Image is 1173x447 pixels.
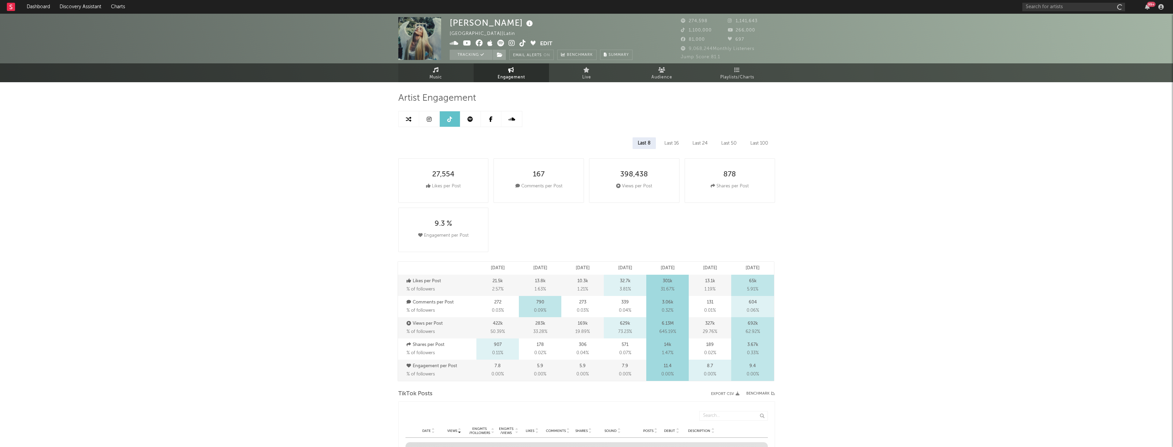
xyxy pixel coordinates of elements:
p: 9.4 [749,362,756,370]
span: 697 [728,37,744,42]
span: Views [447,429,457,433]
p: [DATE] [491,264,505,272]
span: 0.11 % [492,349,503,357]
span: 0.00 % [576,370,589,378]
a: Engagement [474,63,549,82]
span: Likes [526,429,534,433]
span: Summary [609,53,629,57]
span: 1,141,643 [728,19,758,23]
button: 99+ [1145,4,1150,10]
p: 178 [537,341,544,349]
span: % of followers [407,351,435,355]
p: 273 [579,298,586,307]
span: 1.47 % [662,349,673,357]
p: 283k [535,320,545,328]
p: 3.67k [747,341,758,349]
p: 11.4 [664,362,672,370]
div: 878 [723,171,736,179]
span: 73.23 % [618,328,632,336]
div: Likes per Post [426,182,461,190]
p: [DATE] [576,264,590,272]
span: 0.00 % [704,370,716,378]
p: Engagement per Post [407,362,475,370]
p: [DATE] [618,264,632,272]
p: 13.8k [535,277,546,285]
span: 0.00 % [491,370,504,378]
span: 50.39 % [490,328,505,336]
p: 32.7k [620,277,631,285]
span: 0.00 % [747,370,759,378]
span: 0.00 % [534,370,546,378]
span: 274,598 [681,19,708,23]
a: Live [549,63,624,82]
span: % of followers [407,287,435,291]
p: [DATE] [746,264,760,272]
p: [DATE] [661,264,675,272]
button: Edit [540,40,552,48]
span: Engagement [498,73,525,82]
p: 3.06k [662,298,673,307]
span: 0.32 % [662,307,673,315]
p: 5.9 [579,362,586,370]
p: 8.7 [707,362,713,370]
span: Description [688,429,710,433]
button: Summary [600,50,633,60]
p: Comments per Post [407,298,475,307]
p: Shares per Post [407,341,475,349]
div: Last 8 [633,137,656,149]
p: 21.5k [492,277,503,285]
p: 65k [749,277,757,285]
p: 339 [621,298,629,307]
span: % of followers [407,330,435,334]
button: Email AlertsOn [509,50,554,60]
span: 0.03 % [577,307,589,315]
p: 13.1k [705,277,715,285]
div: 9.3 % [435,220,452,228]
div: Last 16 [659,137,684,149]
a: Benchmark [557,50,597,60]
div: [PERSON_NAME] [450,17,535,28]
span: 0.03 % [492,307,504,315]
p: 169k [578,320,588,328]
span: 1,100,000 [681,28,712,33]
input: Search for artists [1022,3,1125,11]
div: 27,554 [432,171,454,179]
span: 1.63 % [535,285,546,294]
p: [DATE] [533,264,547,272]
div: Shares per Post [711,182,749,190]
span: 1.19 % [704,285,715,294]
p: 422k [493,320,503,328]
span: 33.28 % [533,328,547,336]
div: Comments per Post [515,182,562,190]
p: 10.3k [577,277,588,285]
div: Last 100 [745,137,773,149]
span: 0.09 % [534,307,546,315]
span: 62.92 % [746,328,760,336]
a: Benchmark [746,390,775,398]
p: Likes per Post [407,277,475,285]
div: Engmts / Followers [469,427,490,435]
p: 5.9 [537,362,543,370]
p: 6.13M [662,320,674,328]
span: 645.19 % [659,328,676,336]
div: Last 24 [687,137,713,149]
span: 19.89 % [575,328,590,336]
a: Playlists/Charts [700,63,775,82]
div: Engagement per Post [418,232,469,240]
p: 790 [536,298,544,307]
span: Audience [651,73,672,82]
a: Music [398,63,474,82]
span: % of followers [407,372,435,376]
span: Sound [604,429,616,433]
span: 81,000 [681,37,705,42]
span: 0.06 % [747,307,759,315]
p: 604 [749,298,757,307]
p: [DATE] [703,264,717,272]
p: 327k [705,320,715,328]
p: 272 [494,298,501,307]
span: Music [429,73,442,82]
div: [GEOGRAPHIC_DATA] | Latin [450,30,523,38]
span: 9,068,244 Monthly Listeners [681,47,754,51]
span: Playlists/Charts [720,73,754,82]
